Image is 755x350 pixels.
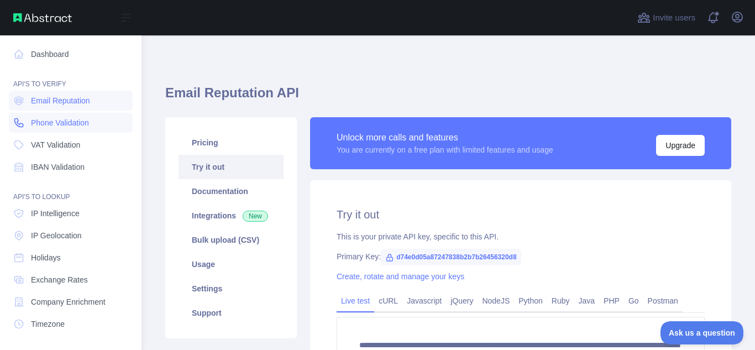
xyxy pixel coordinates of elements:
[9,44,133,64] a: Dashboard
[599,292,624,310] a: PHP
[478,292,514,310] a: NodeJS
[337,272,464,281] a: Create, rotate and manage your keys
[402,292,446,310] a: Javascript
[31,296,106,307] span: Company Enrichment
[9,314,133,334] a: Timezone
[165,84,731,111] h1: Email Reputation API
[9,248,133,268] a: Holidays
[9,179,133,201] div: API'S TO LOOKUP
[31,139,80,150] span: VAT Validation
[514,292,547,310] a: Python
[179,203,284,228] a: Integrations New
[31,95,90,106] span: Email Reputation
[656,135,705,156] button: Upgrade
[624,292,643,310] a: Go
[31,208,80,219] span: IP Intelligence
[31,274,88,285] span: Exchange Rates
[446,292,478,310] a: jQuery
[31,117,89,128] span: Phone Validation
[9,292,133,312] a: Company Enrichment
[337,207,705,222] h2: Try it out
[31,161,85,173] span: IBAN Validation
[635,9,698,27] button: Invite users
[179,276,284,301] a: Settings
[243,211,268,222] span: New
[653,12,695,24] span: Invite users
[9,270,133,290] a: Exchange Rates
[179,252,284,276] a: Usage
[13,13,72,22] img: Abstract API
[9,66,133,88] div: API'S TO VERIFY
[9,226,133,245] a: IP Geolocation
[660,321,744,344] iframe: Toggle Customer Support
[9,135,133,155] a: VAT Validation
[643,292,683,310] a: Postman
[337,251,705,262] div: Primary Key:
[374,292,402,310] a: cURL
[179,179,284,203] a: Documentation
[31,252,61,263] span: Holidays
[9,203,133,223] a: IP Intelligence
[9,91,133,111] a: Email Reputation
[337,144,553,155] div: You are currently on a free plan with limited features and usage
[31,318,65,330] span: Timezone
[179,228,284,252] a: Bulk upload (CSV)
[337,131,553,144] div: Unlock more calls and features
[9,113,133,133] a: Phone Validation
[574,292,600,310] a: Java
[9,157,133,177] a: IBAN Validation
[547,292,574,310] a: Ruby
[337,292,374,310] a: Live test
[179,130,284,155] a: Pricing
[337,231,705,242] div: This is your private API key, specific to this API.
[179,155,284,179] a: Try it out
[179,301,284,325] a: Support
[381,249,521,265] span: d74e0d05a87247838b2b7b26456320d8
[31,230,82,241] span: IP Geolocation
